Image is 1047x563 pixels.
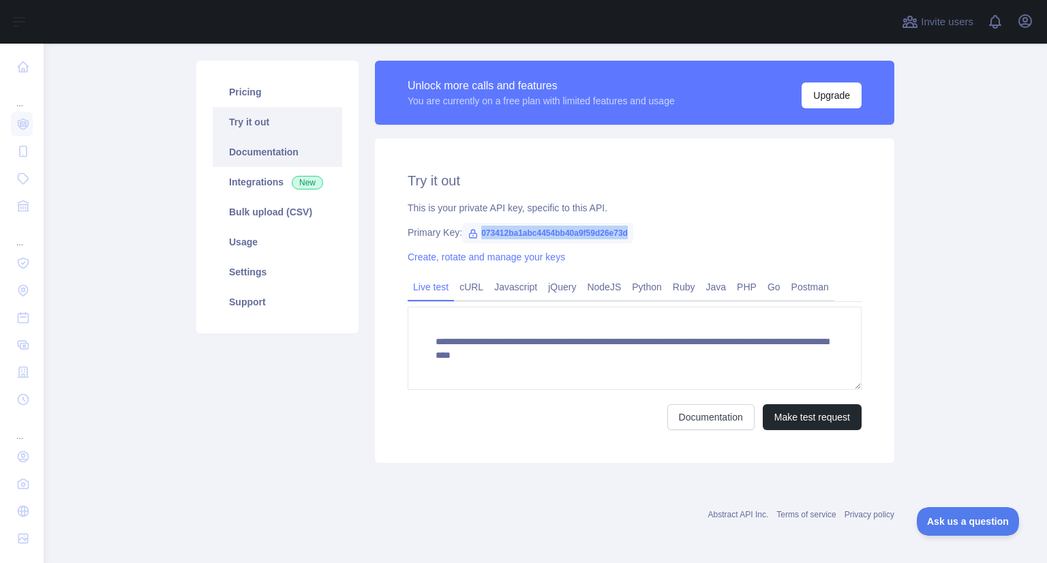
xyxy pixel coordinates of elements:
a: Documentation [213,137,342,167]
span: Invite users [921,14,973,30]
a: Bulk upload (CSV) [213,197,342,227]
button: Upgrade [802,82,862,108]
a: Javascript [489,276,543,298]
a: Privacy policy [845,510,894,519]
span: New [292,176,323,189]
a: Create, rotate and manage your keys [408,252,565,262]
a: Python [626,276,667,298]
a: Usage [213,227,342,257]
a: Support [213,287,342,317]
a: jQuery [543,276,581,298]
a: Try it out [213,107,342,137]
div: ... [11,414,33,442]
div: Primary Key: [408,226,862,239]
button: Make test request [763,404,862,430]
div: You are currently on a free plan with limited features and usage [408,94,675,108]
a: Terms of service [776,510,836,519]
div: ... [11,221,33,248]
a: cURL [454,276,489,298]
button: Invite users [899,11,976,33]
a: Pricing [213,77,342,107]
a: Documentation [667,404,755,430]
a: Abstract API Inc. [708,510,769,519]
h2: Try it out [408,171,862,190]
div: This is your private API key, specific to this API. [408,201,862,215]
a: Live test [408,276,454,298]
a: Ruby [667,276,701,298]
a: Java [701,276,732,298]
a: Integrations New [213,167,342,197]
a: NodeJS [581,276,626,298]
span: 073412ba1abc4454bb40a9f59d26e73d [462,223,633,243]
a: PHP [731,276,762,298]
iframe: Toggle Customer Support [917,507,1020,536]
a: Postman [786,276,834,298]
a: Settings [213,257,342,287]
div: Unlock more calls and features [408,78,675,94]
div: ... [11,82,33,109]
a: Go [762,276,786,298]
